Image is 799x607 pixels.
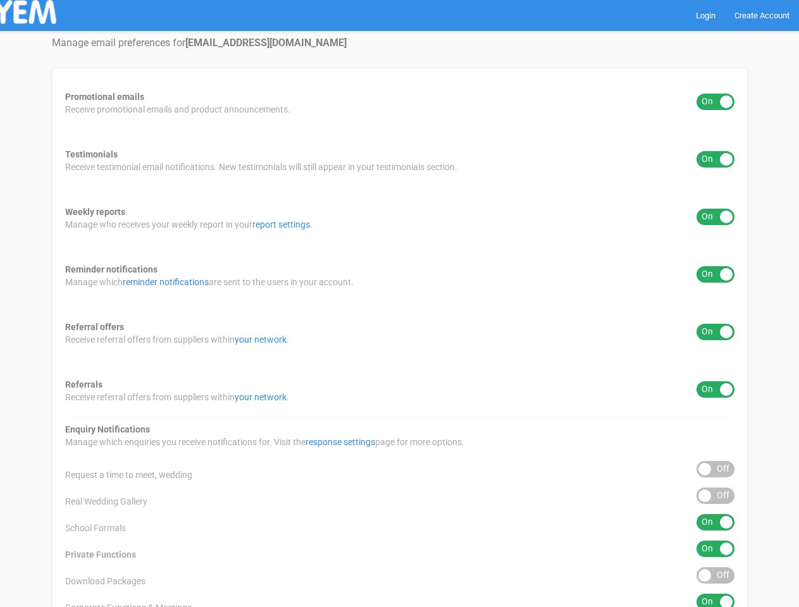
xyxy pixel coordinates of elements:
strong: Weekly reports [65,207,125,217]
a: report settings [252,219,310,230]
strong: Referral offers [65,322,124,332]
a: reminder notifications [123,277,209,287]
strong: Testimonials [65,149,118,159]
span: Request a time to meet, wedding [65,469,192,481]
span: Receive promotional emails and product announcements. [65,103,290,116]
span: Download Packages [65,575,146,587]
span: Manage which enquiries you receive notifications for. Visit the page for more options. [65,436,464,448]
span: Private Functions [65,548,136,561]
a: response settings [306,437,375,447]
span: Manage who receives your weekly report in your . [65,218,313,231]
span: Manage which are sent to the users in your account. [65,276,354,288]
strong: Referrals [65,379,102,389]
span: School Formals [65,522,126,534]
a: your network [235,392,287,402]
strong: Promotional emails [65,92,144,102]
span: Receive testimonial email notifications. New testimonials will still appear in your testimonials ... [65,161,457,173]
strong: [EMAIL_ADDRESS][DOMAIN_NAME] [185,37,347,49]
span: Receive referral offers from suppliers within . [65,333,289,346]
strong: Enquiry Notifications [65,424,150,434]
a: your network [235,334,287,345]
span: Receive referral offers from suppliers within . [65,391,289,403]
h4: Manage email preferences for [52,37,748,49]
strong: Reminder notifications [65,264,158,274]
span: Real Wedding Gallery [65,495,147,508]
